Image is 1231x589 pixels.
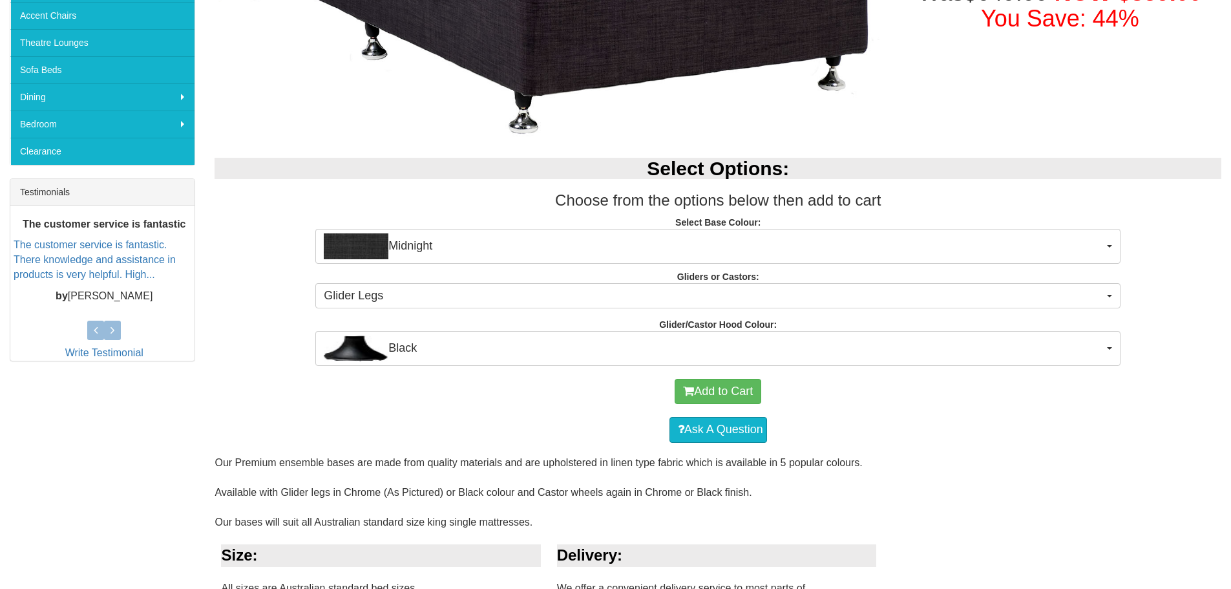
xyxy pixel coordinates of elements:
img: Black [324,336,388,361]
div: Delivery: [557,544,876,566]
a: Accent Chairs [10,2,195,29]
div: Size: [221,544,540,566]
font: You Save: 44% [981,5,1139,32]
a: Bedroom [10,111,195,138]
b: Select Options: [647,158,789,179]
button: BlackBlack [315,331,1121,366]
a: Ask A Question [669,417,767,443]
button: Add to Cart [675,379,761,405]
p: [PERSON_NAME] [14,289,195,304]
h3: Choose from the options below then add to cart [215,192,1221,209]
a: Sofa Beds [10,56,195,83]
span: Black [324,336,1104,361]
a: Write Testimonial [65,347,143,358]
b: by [56,290,68,301]
b: The customer service is fantastic [23,219,186,230]
strong: Select Base Colour: [675,217,761,228]
img: Midnight [324,233,388,259]
a: Clearance [10,138,195,165]
span: Midnight [324,233,1104,259]
a: Dining [10,83,195,111]
strong: Glider/Castor Hood Colour: [659,319,777,330]
strong: Gliders or Castors: [677,272,759,282]
a: Theatre Lounges [10,29,195,56]
a: The customer service is fantastic. There knowledge and assistance in products is very helpful. Hi... [14,239,176,280]
span: Glider Legs [324,288,1104,305]
button: Glider Legs [315,283,1121,309]
button: MidnightMidnight [315,229,1121,264]
div: Testimonials [10,179,195,206]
